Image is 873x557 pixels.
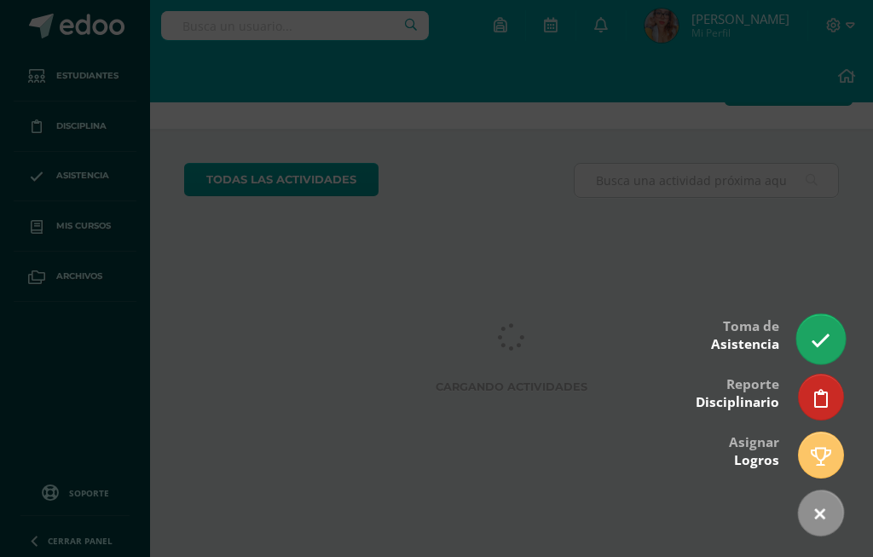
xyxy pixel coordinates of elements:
div: Reporte [696,364,779,420]
span: Disciplinario [696,393,779,411]
div: Toma de [711,306,779,362]
div: Asignar [729,422,779,478]
span: Asistencia [711,335,779,353]
span: Logros [734,451,779,469]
